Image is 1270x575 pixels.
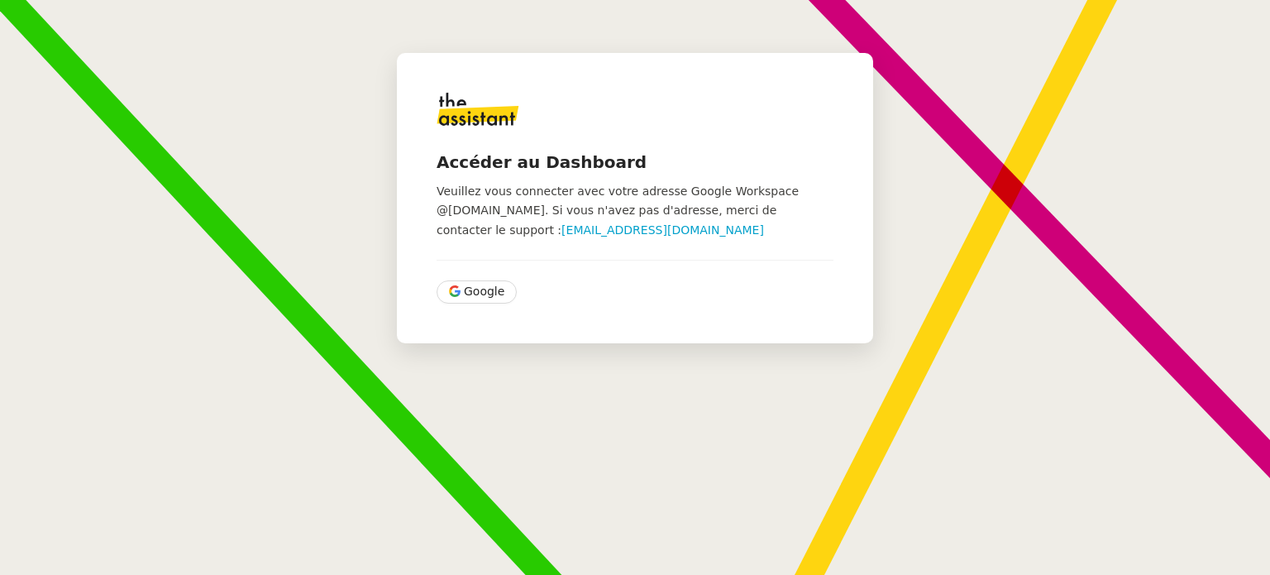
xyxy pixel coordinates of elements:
button: Google [437,280,517,304]
img: logo [437,93,519,126]
span: Google [464,282,504,301]
h4: Accéder au Dashboard [437,151,833,174]
span: Veuillez vous connecter avec votre adresse Google Workspace @[DOMAIN_NAME]. Si vous n'avez pas d'... [437,184,799,237]
a: [EMAIL_ADDRESS][DOMAIN_NAME] [561,223,764,237]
